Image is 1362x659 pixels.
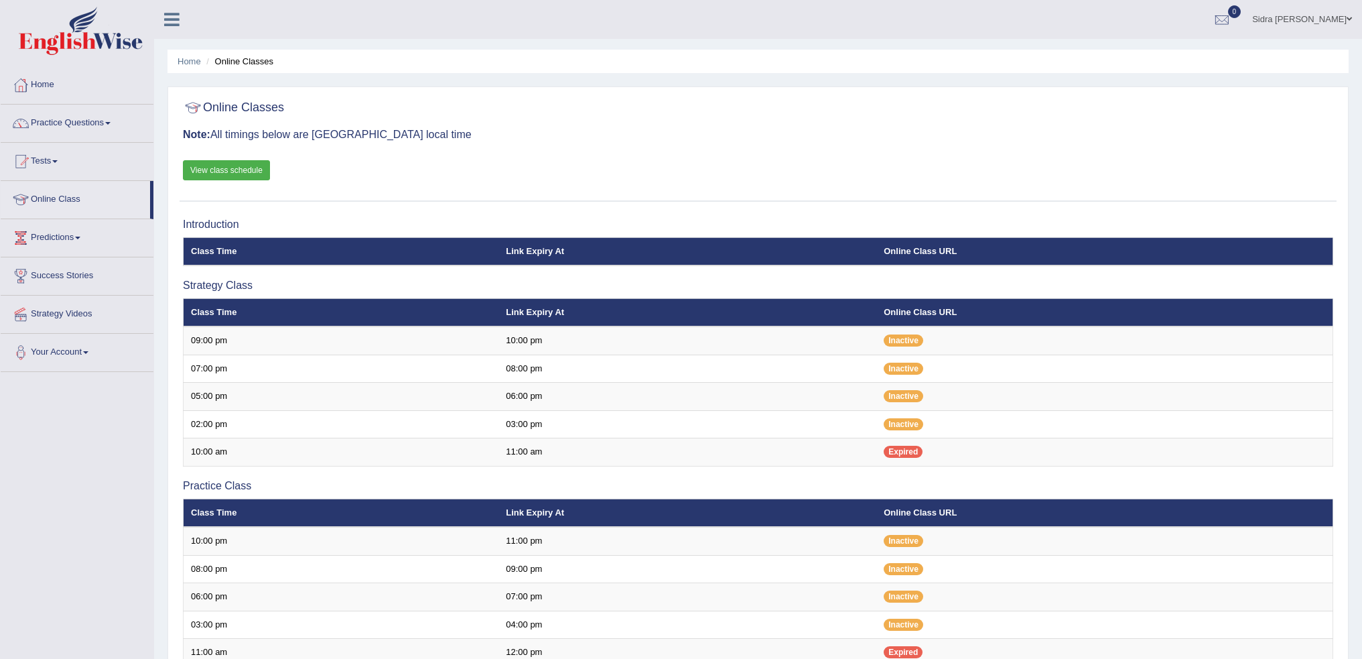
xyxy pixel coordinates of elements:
td: 09:00 pm [498,555,876,583]
td: 08:00 pm [184,555,499,583]
td: 11:00 am [498,438,876,467]
td: 05:00 pm [184,383,499,411]
th: Link Expiry At [498,237,876,265]
span: Inactive [884,619,923,631]
th: Online Class URL [876,237,1333,265]
a: Your Account [1,334,153,367]
b: Note: [183,129,210,140]
td: 03:00 pm [498,410,876,438]
td: 06:00 pm [184,583,499,611]
td: 06:00 pm [498,383,876,411]
a: Tests [1,143,153,176]
th: Link Expiry At [498,499,876,527]
a: Practice Questions [1,105,153,138]
a: Success Stories [1,257,153,291]
th: Link Expiry At [498,298,876,326]
a: Home [1,66,153,100]
td: 07:00 pm [498,583,876,611]
h3: All timings below are [GEOGRAPHIC_DATA] local time [183,129,1333,141]
td: 10:00 am [184,438,499,467]
h3: Practice Class [183,480,1333,492]
span: Inactive [884,535,923,547]
span: Inactive [884,418,923,430]
span: Inactive [884,363,923,375]
span: Inactive [884,390,923,402]
th: Online Class URL [876,298,1333,326]
td: 08:00 pm [498,355,876,383]
td: 03:00 pm [184,611,499,639]
td: 04:00 pm [498,611,876,639]
h3: Introduction [183,219,1333,231]
li: Online Classes [203,55,273,68]
a: Home [178,56,201,66]
td: 07:00 pm [184,355,499,383]
h3: Strategy Class [183,280,1333,292]
th: Class Time [184,298,499,326]
h2: Online Classes [183,98,284,118]
th: Online Class URL [876,499,1333,527]
td: 09:00 pm [184,326,499,355]
a: Strategy Videos [1,296,153,329]
a: View class schedule [183,160,270,180]
td: 10:00 pm [184,527,499,555]
th: Class Time [184,237,499,265]
td: 10:00 pm [498,326,876,355]
span: Inactive [884,563,923,575]
span: Inactive [884,335,923,347]
span: Expired [884,446,923,458]
td: 02:00 pm [184,410,499,438]
a: Online Class [1,181,150,215]
td: 11:00 pm [498,527,876,555]
a: Predictions [1,219,153,253]
span: 0 [1228,5,1241,18]
span: Inactive [884,591,923,603]
th: Class Time [184,499,499,527]
span: Expired [884,646,923,658]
